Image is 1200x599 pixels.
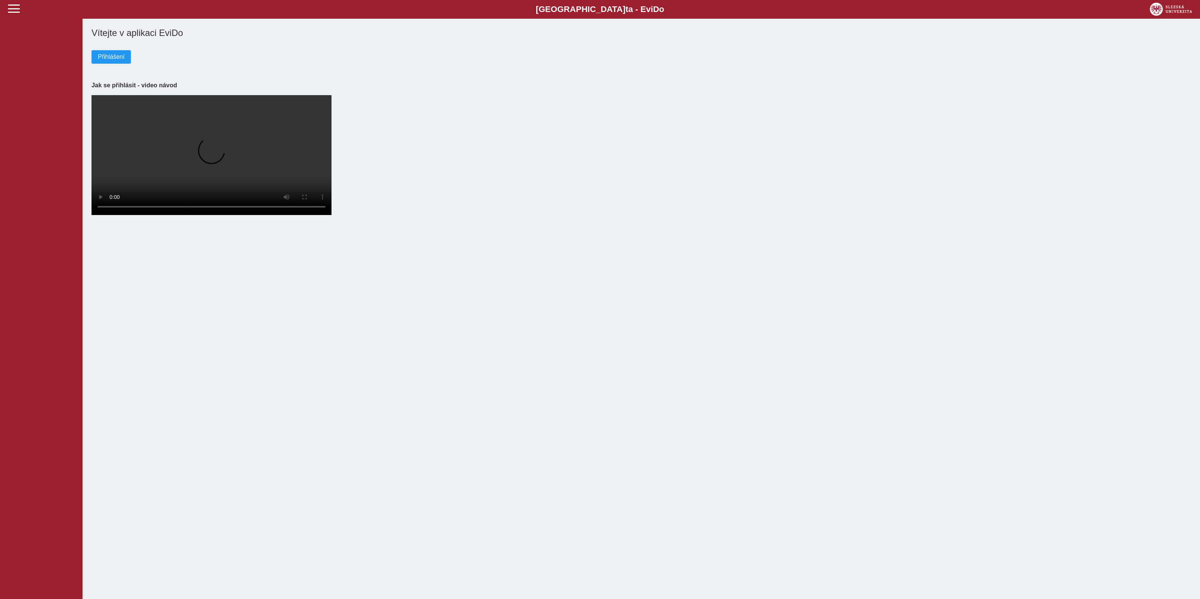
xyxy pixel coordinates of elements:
h3: Jak se přihlásit - video návod [91,82,1191,89]
button: Přihlášení [91,50,131,64]
video: Your browser does not support the video tag. [91,95,331,215]
span: Přihlášení [98,54,124,60]
img: logo_web_su.png [1150,3,1192,16]
b: [GEOGRAPHIC_DATA] a - Evi [22,4,1177,14]
h1: Vítejte v aplikaci EviDo [91,28,1191,38]
span: o [659,4,664,14]
span: t [625,4,628,14]
span: D [653,4,659,14]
